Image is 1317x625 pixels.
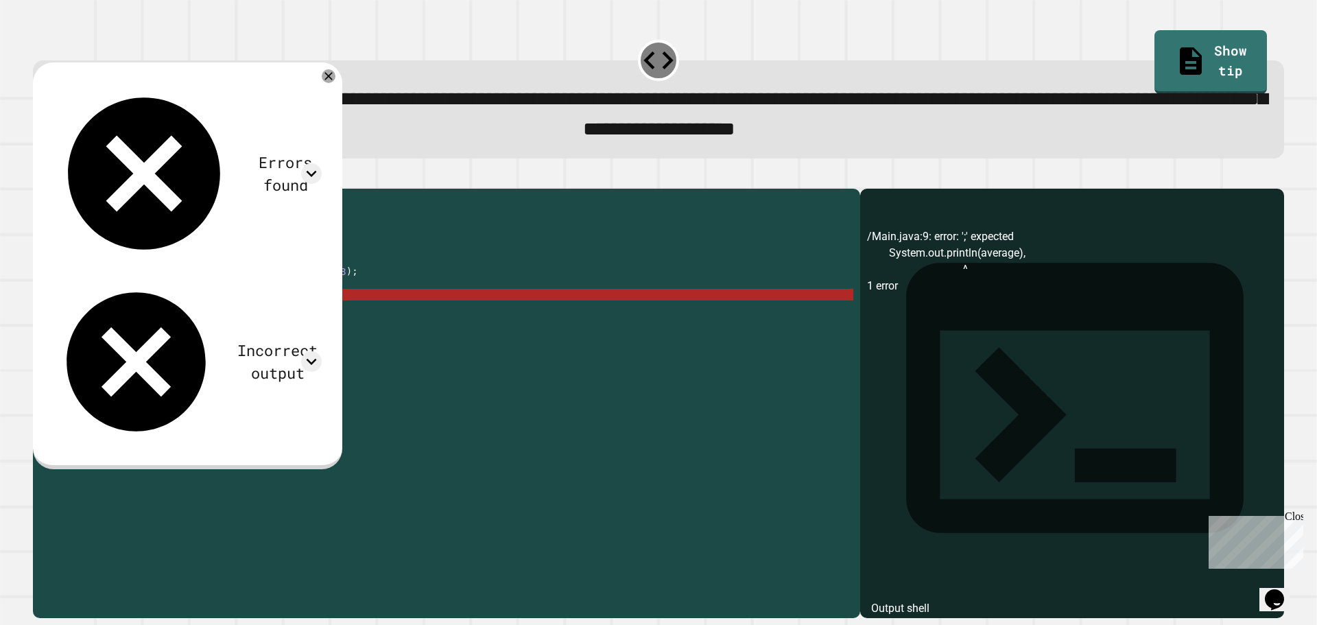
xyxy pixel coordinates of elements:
div: Errors found [249,151,322,196]
iframe: chat widget [1203,510,1303,569]
div: Incorrect output [233,339,322,384]
div: Chat with us now!Close [5,5,95,87]
div: /Main.java:9: error: ';' expected System.out.println(average), ^ 1 error [867,228,1277,619]
iframe: chat widget [1259,570,1303,611]
a: Show tip [1154,30,1266,93]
